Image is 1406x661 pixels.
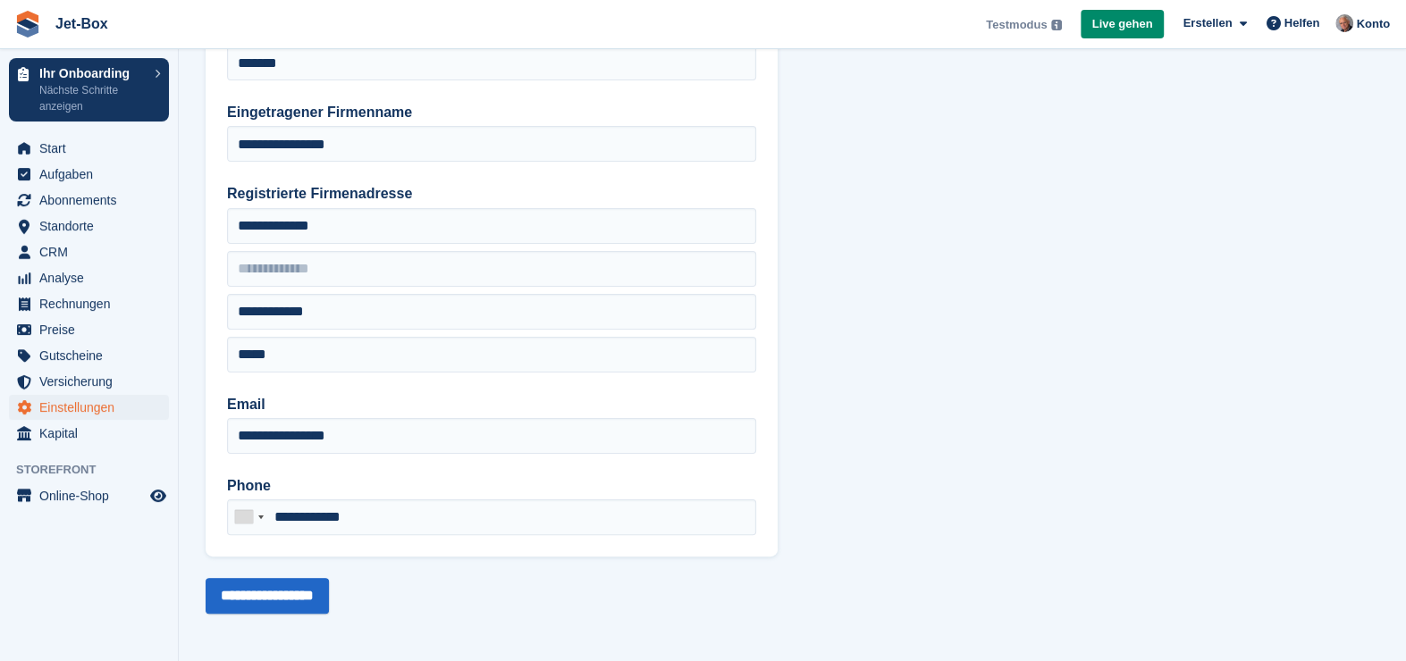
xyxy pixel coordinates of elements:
a: menu [9,213,169,238]
a: Live gehen [1081,10,1165,39]
span: Einstellungen [39,395,147,420]
img: stora-icon-8386f47178a22dfd0bd8f6a31ec36ba5ce8667c1dd55bd0f319d3a0aa187defe.svg [14,11,41,38]
a: menu [9,239,169,264]
img: Kai-Uwe Walzer [1335,14,1353,32]
span: Abonnements [39,188,147,213]
span: Online-Shop [39,483,147,508]
a: menu [9,317,169,342]
label: Eingetragener Firmenname [227,102,756,123]
img: icon-info-grey-7440780725fd019a000dd9b08b2336e03edf1995a4989e88bcd33f0948082b44.svg [1051,20,1062,30]
span: Helfen [1284,14,1320,32]
a: menu [9,136,169,161]
span: Standorte [39,213,147,238]
a: menu [9,291,169,316]
span: Kapital [39,421,147,446]
label: Phone [227,475,756,497]
a: menu [9,343,169,368]
p: Nächste Schritte anzeigen [39,82,146,114]
a: Ihr Onboarding Nächste Schritte anzeigen [9,58,169,121]
label: Registrierte Firmenadresse [227,183,756,205]
a: Vorschau-Shop [147,485,169,506]
span: Start [39,136,147,161]
span: Gutscheine [39,343,147,368]
span: Versicherung [39,369,147,394]
a: menu [9,369,169,394]
a: menu [9,421,169,446]
span: Rechnungen [39,291,147,316]
span: Storefront [16,461,178,479]
span: Live gehen [1092,15,1153,33]
span: Aufgaben [39,162,147,187]
span: Erstellen [1183,14,1232,32]
a: menu [9,395,169,420]
span: Konto [1356,15,1390,33]
label: Email [227,394,756,415]
p: Ihr Onboarding [39,67,146,79]
span: Testmodus [986,16,1047,34]
span: CRM [39,239,147,264]
a: Jet-Box [48,9,115,38]
a: menu [9,188,169,213]
span: Preise [39,317,147,342]
a: menu [9,162,169,187]
span: Analyse [39,265,147,290]
a: Speisekarte [9,483,169,508]
a: menu [9,265,169,290]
